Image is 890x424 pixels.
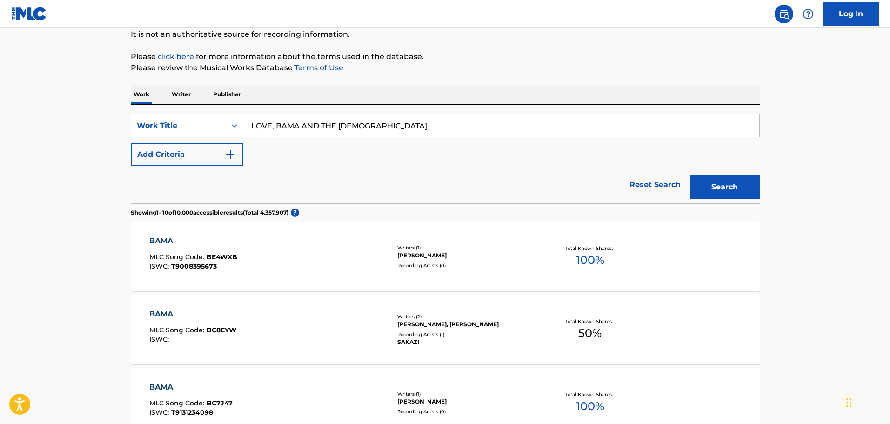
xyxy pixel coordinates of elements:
[565,391,615,398] p: Total Known Shares:
[799,5,817,23] div: Help
[131,209,288,217] p: Showing 1 - 10 of 10,000 accessible results (Total 4,357,907 )
[131,29,760,40] p: It is not an authoritative source for recording information.
[131,85,152,104] p: Work
[397,320,538,329] div: [PERSON_NAME], [PERSON_NAME]
[803,8,814,20] img: help
[131,143,243,166] button: Add Criteria
[576,398,604,415] span: 100 %
[137,120,221,131] div: Work Title
[149,408,171,417] span: ISWC :
[625,175,685,195] a: Reset Search
[169,85,194,104] p: Writer
[11,7,47,20] img: MLC Logo
[207,399,233,407] span: BC7J47
[149,236,237,247] div: BAMA
[131,51,760,62] p: Please for more information about the terms used in the database.
[293,63,343,72] a: Terms of Use
[149,382,233,393] div: BAMA
[397,331,538,338] div: Recording Artists ( 1 )
[578,325,602,342] span: 50 %
[149,253,207,261] span: MLC Song Code :
[158,52,194,61] a: click here
[225,149,236,160] img: 9d2ae6d4665cec9f34b9.svg
[397,262,538,269] div: Recording Artists ( 0 )
[131,222,760,291] a: BAMAMLC Song Code:BE4WXBISWC:T9008395673Writers (1)[PERSON_NAME]Recording Artists (0)Total Known ...
[823,2,879,26] a: Log In
[149,262,171,270] span: ISWC :
[149,309,236,320] div: BAMA
[775,5,793,23] a: Public Search
[397,313,538,320] div: Writers ( 2 )
[397,338,538,346] div: SAKAZI
[690,175,760,199] button: Search
[171,408,213,417] span: T9131234098
[207,326,236,334] span: BC8EYW
[207,253,237,261] span: BE4WXB
[397,251,538,260] div: [PERSON_NAME]
[565,245,615,252] p: Total Known Shares:
[149,335,171,343] span: ISWC :
[149,326,207,334] span: MLC Song Code :
[149,399,207,407] span: MLC Song Code :
[131,295,760,364] a: BAMAMLC Song Code:BC8EYWISWC:Writers (2)[PERSON_NAME], [PERSON_NAME]Recording Artists (1)SAKAZITo...
[131,114,760,203] form: Search Form
[291,209,299,217] span: ?
[397,408,538,415] div: Recording Artists ( 0 )
[846,389,852,417] div: Drag
[210,85,244,104] p: Publisher
[397,397,538,406] div: [PERSON_NAME]
[843,379,890,424] iframe: Chat Widget
[778,8,790,20] img: search
[576,252,604,269] span: 100 %
[171,262,217,270] span: T9008395673
[397,244,538,251] div: Writers ( 1 )
[397,390,538,397] div: Writers ( 1 )
[565,318,615,325] p: Total Known Shares:
[131,62,760,74] p: Please review the Musical Works Database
